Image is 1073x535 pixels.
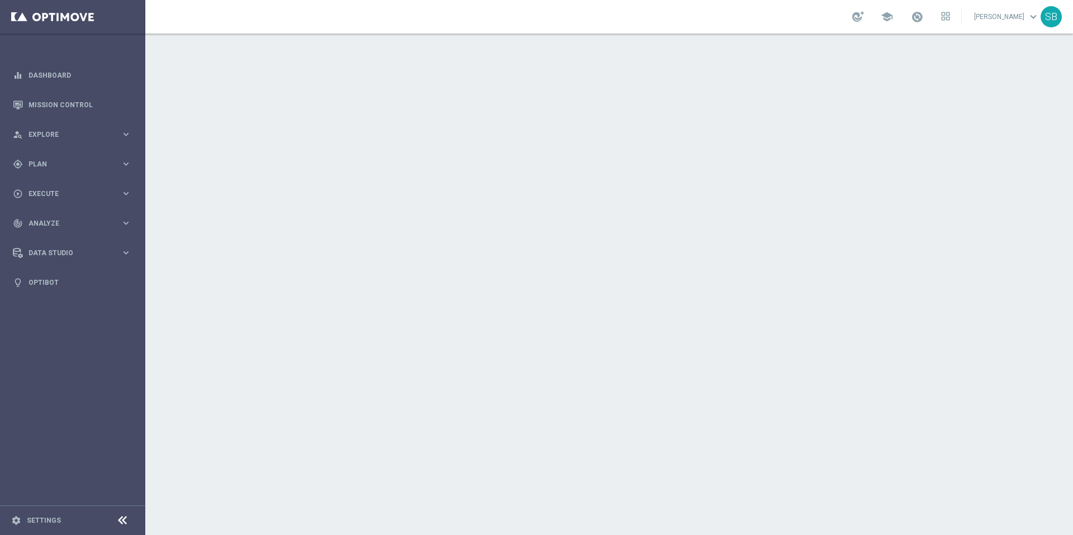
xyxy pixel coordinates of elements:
[12,189,132,198] button: play_circle_outline Execute keyboard_arrow_right
[121,218,131,228] i: keyboard_arrow_right
[121,188,131,199] i: keyboard_arrow_right
[13,159,23,169] i: gps_fixed
[29,60,131,90] a: Dashboard
[881,11,893,23] span: school
[12,219,132,228] button: track_changes Analyze keyboard_arrow_right
[13,218,23,228] i: track_changes
[13,189,23,199] i: play_circle_outline
[121,159,131,169] i: keyboard_arrow_right
[29,250,121,256] span: Data Studio
[29,161,121,168] span: Plan
[12,101,132,109] button: Mission Control
[121,247,131,258] i: keyboard_arrow_right
[13,60,131,90] div: Dashboard
[121,129,131,140] i: keyboard_arrow_right
[13,70,23,80] i: equalizer
[29,131,121,138] span: Explore
[11,515,21,526] i: settings
[12,130,132,139] button: person_search Explore keyboard_arrow_right
[13,130,23,140] i: person_search
[29,190,121,197] span: Execute
[13,267,131,297] div: Optibot
[13,218,121,228] div: Analyze
[12,278,132,287] button: lightbulb Optibot
[12,249,132,257] button: Data Studio keyboard_arrow_right
[1041,6,1062,27] div: SB
[13,130,121,140] div: Explore
[12,160,132,169] button: gps_fixed Plan keyboard_arrow_right
[27,517,61,524] a: Settings
[13,189,121,199] div: Execute
[13,90,131,120] div: Mission Control
[13,159,121,169] div: Plan
[973,8,1041,25] a: [PERSON_NAME]keyboard_arrow_down
[12,71,132,80] button: equalizer Dashboard
[13,278,23,288] i: lightbulb
[13,248,121,258] div: Data Studio
[29,267,131,297] a: Optibot
[1027,11,1039,23] span: keyboard_arrow_down
[29,220,121,227] span: Analyze
[29,90,131,120] a: Mission Control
